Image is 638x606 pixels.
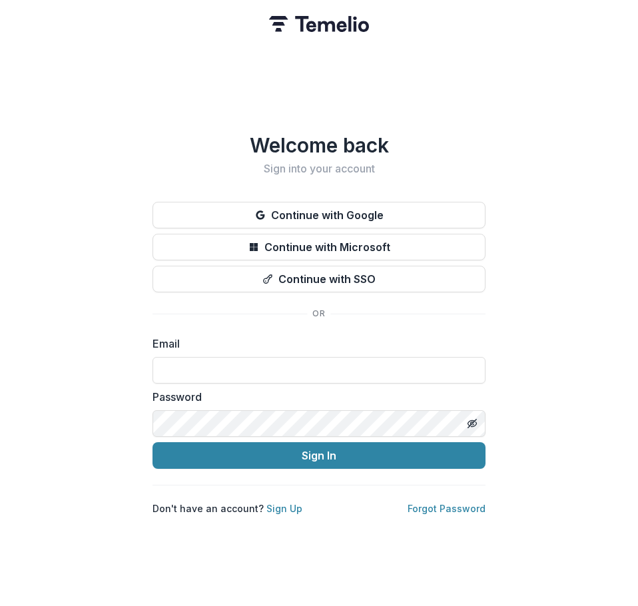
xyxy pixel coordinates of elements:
button: Continue with Google [153,202,485,228]
button: Continue with SSO [153,266,485,292]
button: Sign In [153,442,485,469]
img: Temelio [269,16,369,32]
h2: Sign into your account [153,162,485,175]
label: Password [153,389,478,405]
a: Sign Up [266,503,302,514]
a: Forgot Password [408,503,485,514]
button: Continue with Microsoft [153,234,485,260]
button: Toggle password visibility [462,413,483,434]
label: Email [153,336,478,352]
h1: Welcome back [153,133,485,157]
p: Don't have an account? [153,501,302,515]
